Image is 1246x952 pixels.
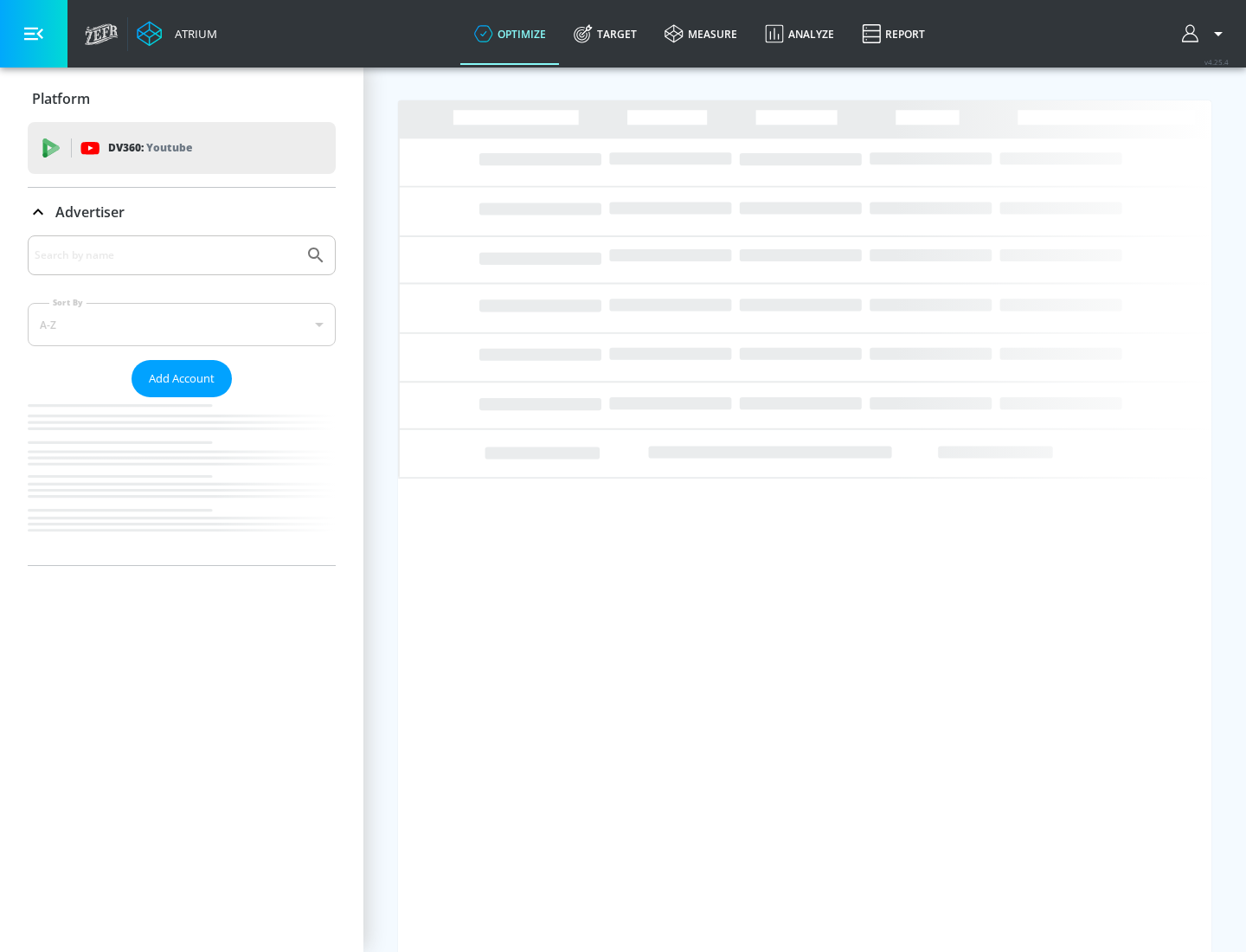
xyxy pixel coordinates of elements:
[560,3,651,65] a: Target
[28,74,336,123] div: Platform
[1204,57,1229,67] span: v 4.25.4
[651,3,751,65] a: measure
[35,244,297,267] input: Search by name
[49,297,87,308] label: Sort By
[146,138,192,157] p: Youtube
[55,203,125,222] p: Advertiser
[132,360,232,397] button: Add Account
[460,3,560,65] a: optimize
[28,235,336,565] div: Advertiser
[751,3,848,65] a: Analyze
[149,369,215,389] span: Add Account
[28,122,336,174] div: DV360: Youtube
[32,89,90,108] p: Platform
[848,3,939,65] a: Report
[28,397,336,565] nav: list of Advertiser
[108,138,192,158] p: DV360:
[137,21,217,47] a: Atrium
[168,26,217,42] div: Atrium
[28,303,336,346] div: A-Z
[28,188,336,236] div: Advertiser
